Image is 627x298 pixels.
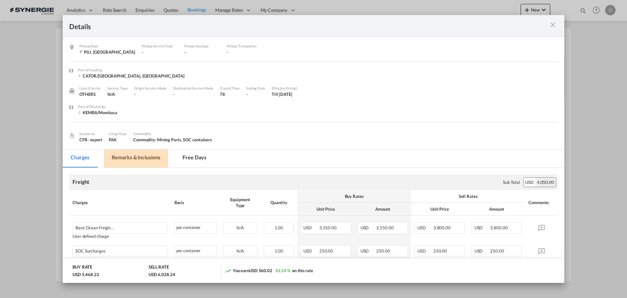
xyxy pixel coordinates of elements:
[223,197,257,208] div: Equipment Type
[7,7,149,13] body: Editor, editor2
[75,222,142,230] div: Basic Ocean Freight from toronto to port of Pointe Noire
[104,149,168,167] md-tab-item: Remarks & Inclusions
[354,203,411,216] th: Amount
[246,91,265,97] div: -
[523,178,535,187] div: USD
[220,85,240,91] div: Transit Time
[142,43,178,49] div: Pickup Service Type
[149,264,169,272] div: SELL RATE
[133,131,212,137] div: Commodity
[79,91,101,97] div: OTHERS
[361,248,376,254] span: USD
[249,268,272,273] span: USD 560.02
[474,225,490,230] span: USD
[503,179,520,185] div: Sub Total
[319,225,337,230] span: 3,550.00
[72,272,99,277] div: USD 5,468.22
[79,137,102,143] div: CFR
[227,49,263,55] div: -
[78,67,185,73] div: Port of Loading
[300,193,408,199] div: Buy Rates
[75,246,142,254] div: SOC Surcharges
[63,149,97,167] md-tab-item: Charges
[72,257,168,262] div: User defined charge
[361,225,376,230] span: USD
[184,49,220,55] div: -
[78,104,130,110] div: Port of Discharge
[490,248,504,254] span: 250.00
[174,245,217,257] div: per container
[227,43,263,49] div: Pickup Transporter
[68,132,75,139] img: cargo.png
[174,222,217,234] div: per container
[183,137,212,142] span: SOC containers
[490,225,507,230] span: 3,800.00
[107,92,115,97] span: N/A
[246,85,265,91] div: Sailing Date
[319,248,333,254] span: 250.00
[275,248,283,254] span: 1.00
[72,264,92,272] div: BUY RATE
[236,248,244,254] span: N/A
[181,137,182,142] span: ,
[134,91,167,97] div: -
[303,225,318,230] span: USD
[173,85,214,91] div: Destination Service Mode
[275,225,283,230] span: 1.00
[411,203,468,216] th: Unit Price
[272,91,292,97] div: Till 30 Sep 2025
[225,268,231,274] md-icon: icon-trending-up
[264,200,294,205] div: Quantity
[79,131,102,137] div: Incoterms
[69,22,509,30] div: Details
[79,85,101,91] div: Liner/Carrier
[433,248,447,254] span: 250.00
[78,73,185,79] div: CATOR/Toronto, ON
[272,85,297,91] div: Effective Period
[225,268,313,274] div: You earn on this rate
[109,131,127,137] div: Cargo Type
[220,91,240,97] div: 78
[79,49,135,55] div: P0J , Canada
[142,49,178,55] div: -
[173,91,214,97] div: -
[535,178,556,187] div: 4,050.00
[133,137,183,142] span: Commodity: Mining Parts
[549,21,557,29] md-icon: icon-close m-3 fg-AAA8AD cursor
[525,190,558,216] th: Comments
[72,178,89,185] div: Freight
[107,85,128,91] div: Service Type
[174,200,217,205] div: Basis
[78,110,130,115] div: KEMBA/Mombasa
[303,248,318,254] span: USD
[88,137,102,143] div: - export
[149,272,175,277] div: USD 6,028.24
[417,225,432,230] span: USD
[63,15,564,283] md-dialog: Pickup Door ...
[79,43,135,49] div: Pickup Door
[414,193,522,199] div: Sell Rates
[468,203,525,216] th: Amount
[63,149,220,167] md-pagination-wrapper: Use the left and right arrow keys to navigate between tabs
[417,248,432,254] span: USD
[134,85,167,91] div: Origin Service Mode
[297,203,354,216] th: Unit Price
[376,225,394,230] span: 3,550.00
[376,248,390,254] span: 250.00
[175,149,214,167] md-tab-item: Free days
[474,248,490,254] span: USD
[236,225,244,230] span: N/A
[184,43,220,49] div: Pickup Haulage
[275,268,290,273] span: 10.24 %
[72,234,168,239] div: User defined charge
[109,137,127,143] div: FAK
[72,200,168,205] div: Charges
[433,225,451,230] span: 3,800.00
